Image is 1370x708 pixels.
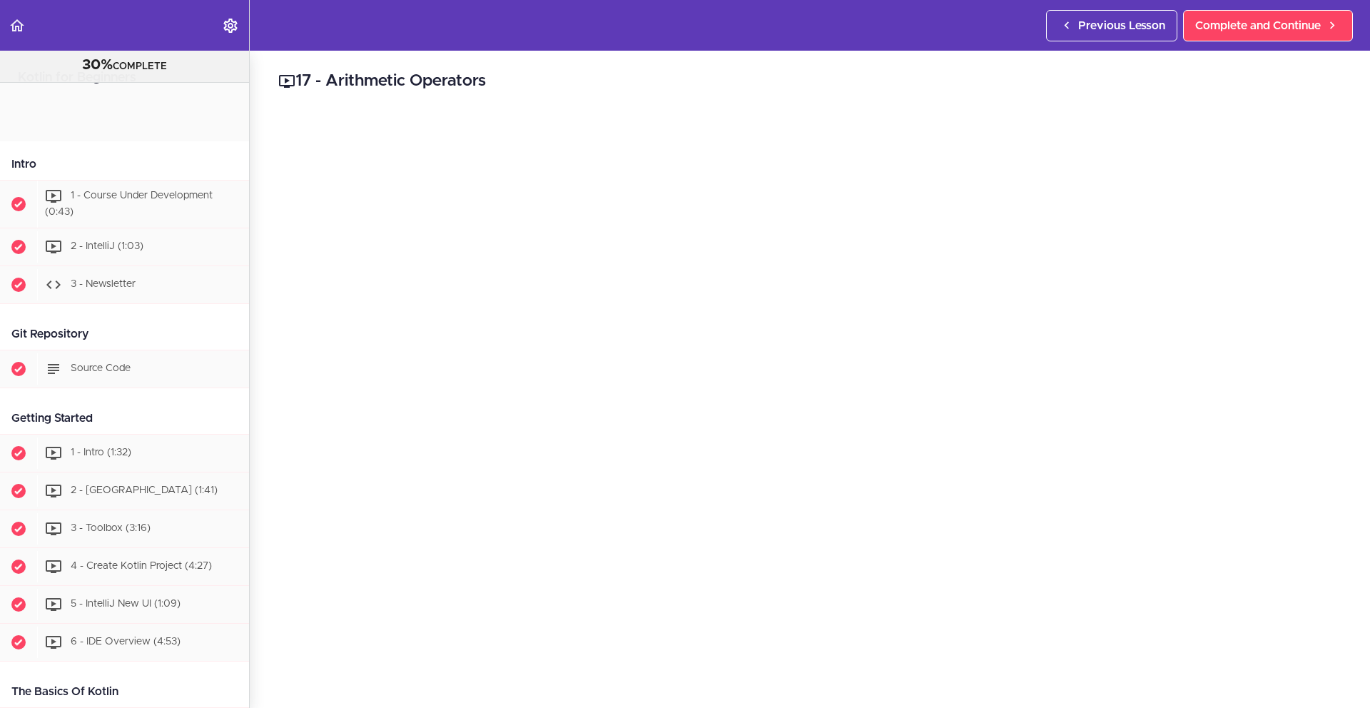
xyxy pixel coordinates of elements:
[71,241,143,251] span: 2 - IntelliJ (1:03)
[278,69,1341,93] h2: 17 - Arithmetic Operators
[82,58,113,72] span: 30%
[1078,17,1165,34] span: Previous Lesson
[9,17,26,34] svg: Back to course curriculum
[18,56,231,75] div: COMPLETE
[71,447,131,457] span: 1 - Intro (1:32)
[45,191,213,217] span: 1 - Course Under Development (0:43)
[71,599,181,609] span: 5 - IntelliJ New UI (1:09)
[71,637,181,647] span: 6 - IDE Overview (4:53)
[71,523,151,533] span: 3 - Toolbox (3:16)
[222,17,239,34] svg: Settings Menu
[1046,10,1177,41] a: Previous Lesson
[71,279,136,289] span: 3 - Newsletter
[1195,17,1321,34] span: Complete and Continue
[71,561,212,571] span: 4 - Create Kotlin Project (4:27)
[1183,10,1353,41] a: Complete and Continue
[71,485,218,495] span: 2 - [GEOGRAPHIC_DATA] (1:41)
[71,363,131,373] span: Source Code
